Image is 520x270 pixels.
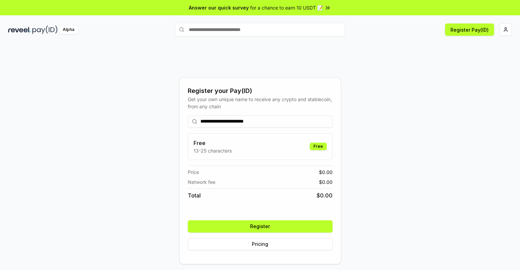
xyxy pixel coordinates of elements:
[319,169,333,176] span: $ 0.00
[310,143,327,150] div: Free
[188,191,201,200] span: Total
[194,147,232,154] p: 13-25 characters
[250,4,323,11] span: for a chance to earn 10 USDT 📝
[8,26,31,34] img: reveel_dark
[59,26,78,34] div: Alpha
[32,26,58,34] img: pay_id
[188,169,199,176] span: Price
[445,23,494,36] button: Register Pay(ID)
[319,178,333,186] span: $ 0.00
[188,96,333,110] div: Get your own unique name to receive any crypto and stablecoin, from any chain
[188,86,333,96] div: Register your Pay(ID)
[194,139,232,147] h3: Free
[188,238,333,250] button: Pricing
[189,4,249,11] span: Answer our quick survey
[188,220,333,233] button: Register
[317,191,333,200] span: $ 0.00
[188,178,215,186] span: Network fee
